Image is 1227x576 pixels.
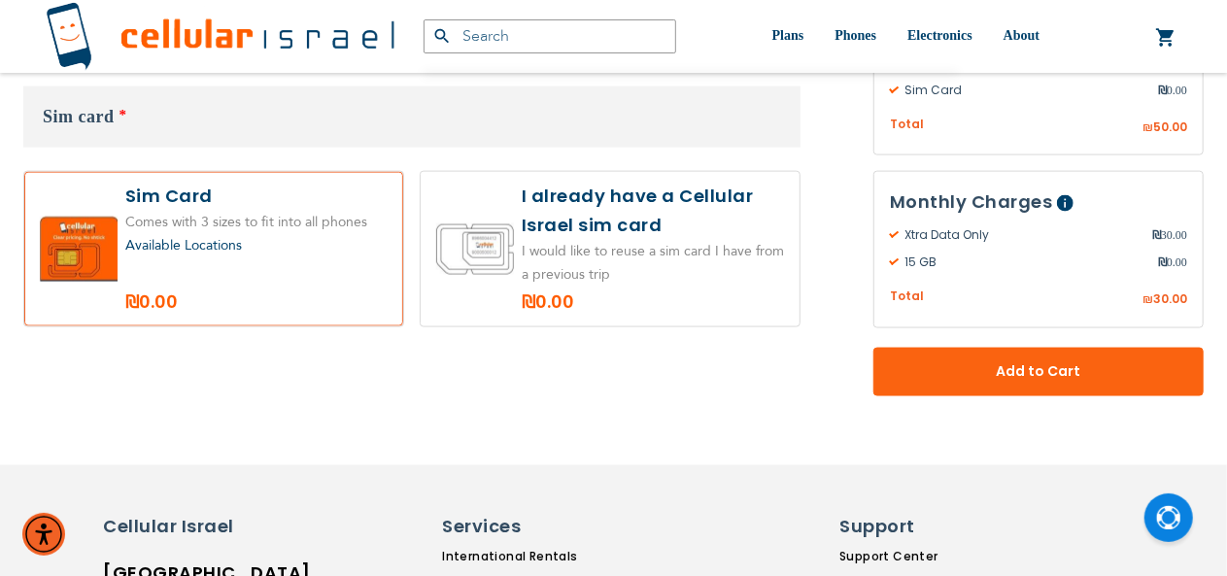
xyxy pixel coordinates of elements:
h6: Cellular Israel [104,514,274,539]
span: Plans [772,28,804,43]
span: ₪ [1152,226,1161,244]
span: Help [1057,195,1074,212]
span: 15 GB [890,254,1158,271]
span: Add to Cart [937,361,1140,382]
span: Xtra Data Only [890,226,1152,244]
span: About [1004,28,1040,43]
div: Accessibility Menu [22,513,65,556]
span: Total [890,116,924,134]
span: Monthly Charges [890,189,1053,214]
a: Available Locations [125,236,242,254]
span: ₪ [1158,82,1167,99]
img: Cellular Israel Logo [46,2,394,71]
h6: Support [839,514,948,539]
span: ₪ [1158,254,1167,271]
span: Sim card [43,107,115,126]
span: Total [890,288,924,306]
h6: Services [442,514,670,539]
button: Add to Cart [873,348,1204,396]
span: 0.00 [1158,254,1187,271]
span: ₪ [1142,291,1153,309]
a: International Rentals [442,548,682,565]
span: 50.00 [1153,119,1187,135]
span: Sim Card [890,82,1158,99]
span: 0.00 [1158,82,1187,99]
span: 30.00 [1153,290,1187,307]
span: Phones [835,28,876,43]
span: 30.00 [1152,226,1187,244]
span: Electronics [907,28,972,43]
span: ₪ [1142,119,1153,137]
a: Support Center [839,548,960,565]
input: Search [424,19,676,53]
